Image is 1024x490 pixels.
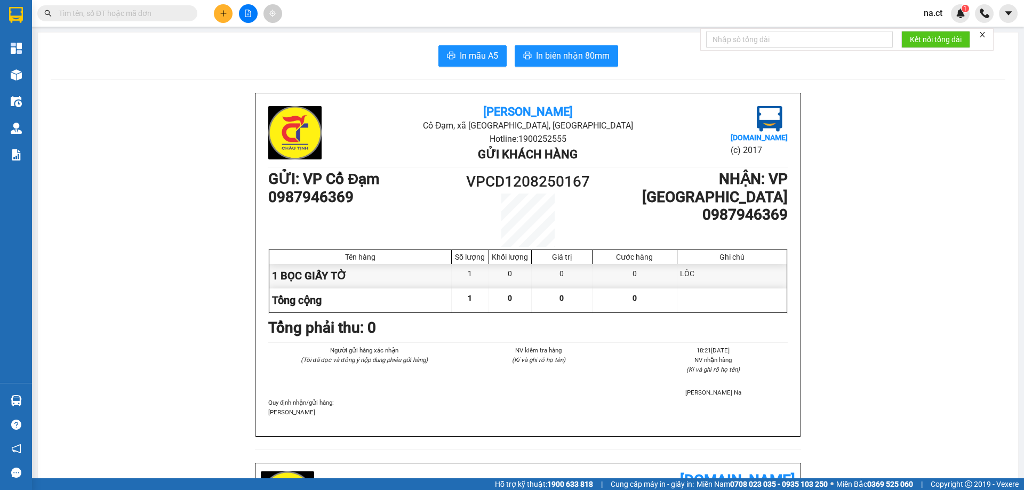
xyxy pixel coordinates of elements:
[355,119,701,132] li: Cổ Đạm, xã [GEOGRAPHIC_DATA], [GEOGRAPHIC_DATA]
[460,49,498,62] span: In mẫu A5
[269,10,276,17] span: aim
[452,264,489,288] div: 1
[11,69,22,81] img: warehouse-icon
[468,294,472,302] span: 1
[962,5,969,12] sup: 1
[508,294,512,302] span: 0
[512,356,565,364] i: (Kí và ghi rõ họ tên)
[447,51,455,61] span: printer
[11,149,22,160] img: solution-icon
[272,253,449,261] div: Tên hàng
[11,420,21,430] span: question-circle
[301,356,428,364] i: (Tôi đã đọc và đồng ý nộp dung phiếu gửi hàng)
[999,4,1018,23] button: caret-down
[11,123,22,134] img: warehouse-icon
[532,264,593,288] div: 0
[478,148,578,161] b: Gửi khách hàng
[706,31,893,48] input: Nhập số tổng đài
[11,43,22,54] img: dashboard-icon
[901,31,970,48] button: Kết nối tổng đài
[601,478,603,490] span: |
[611,478,694,490] span: Cung cấp máy in - giấy in:
[44,10,52,17] span: search
[59,7,185,19] input: Tìm tên, số ĐT hoặc mã đơn
[11,468,21,478] span: message
[677,264,787,288] div: LÔC
[536,49,610,62] span: In biên nhận 80mm
[639,346,788,355] li: 18:21[DATE]
[593,206,788,224] h1: 0987946369
[979,31,986,38] span: close
[867,480,913,488] strong: 0369 525 060
[268,106,322,159] img: logo.jpg
[239,4,258,23] button: file-add
[731,143,788,157] li: (c) 2017
[639,355,788,365] li: NV nhận hàng
[489,264,532,288] div: 0
[269,264,452,288] div: 1 BỌC GIẤY TỜ
[355,132,701,146] li: Hotline: 1900252555
[290,346,438,355] li: Người gửi hàng xác nhận
[642,170,788,206] b: NHẬN : VP [GEOGRAPHIC_DATA]
[464,346,613,355] li: NV kiểm tra hàng
[483,105,573,118] b: [PERSON_NAME]
[836,478,913,490] span: Miền Bắc
[730,480,828,488] strong: 0708 023 035 - 0935 103 250
[11,444,21,454] span: notification
[697,478,828,490] span: Miền Nam
[263,4,282,23] button: aim
[272,294,322,307] span: Tổng cộng
[438,45,507,67] button: printerIn mẫu A5
[214,4,233,23] button: plus
[633,294,637,302] span: 0
[268,188,463,206] h1: 0987946369
[534,253,589,261] div: Giá trị
[731,133,788,142] b: [DOMAIN_NAME]
[454,253,486,261] div: Số lượng
[11,395,22,406] img: warehouse-icon
[268,398,788,417] div: Quy định nhận/gửi hàng :
[268,407,788,417] p: [PERSON_NAME]
[268,170,379,188] b: GỬI : VP Cổ Đạm
[595,253,674,261] div: Cước hàng
[515,45,618,67] button: printerIn biên nhận 80mm
[910,34,962,45] span: Kết nối tổng đài
[559,294,564,302] span: 0
[11,96,22,107] img: warehouse-icon
[980,9,989,18] img: phone-icon
[680,253,784,261] div: Ghi chú
[244,10,252,17] span: file-add
[830,482,834,486] span: ⚪️
[686,366,740,373] i: (Kí và ghi rõ họ tên)
[495,478,593,490] span: Hỗ trợ kỹ thuật:
[757,106,782,132] img: logo.jpg
[593,264,677,288] div: 0
[680,471,795,489] b: [DOMAIN_NAME]
[956,9,965,18] img: icon-new-feature
[268,319,376,336] b: Tổng phải thu: 0
[492,253,529,261] div: Khối lượng
[963,5,967,12] span: 1
[921,478,923,490] span: |
[220,10,227,17] span: plus
[547,480,593,488] strong: 1900 633 818
[915,6,951,20] span: na.ct
[1004,9,1013,18] span: caret-down
[965,480,972,488] span: copyright
[9,7,23,23] img: logo-vxr
[639,388,788,397] li: [PERSON_NAME] Na
[463,170,593,194] h1: VPCD1208250167
[523,51,532,61] span: printer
